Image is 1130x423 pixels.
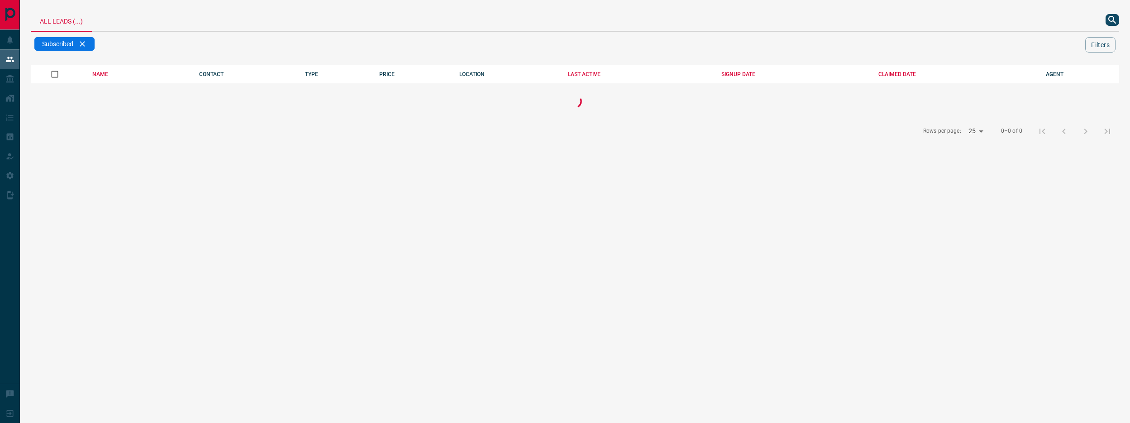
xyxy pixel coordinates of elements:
[459,71,554,77] div: LOCATION
[1106,14,1119,26] button: search button
[92,71,186,77] div: NAME
[1085,37,1116,53] button: Filters
[965,125,987,138] div: 25
[42,40,73,48] span: Subscribed
[530,92,620,111] div: Loading
[1001,127,1022,135] p: 0–0 of 0
[568,71,708,77] div: LAST ACTIVE
[305,71,366,77] div: TYPE
[199,71,291,77] div: CONTACT
[1046,71,1119,77] div: AGENT
[379,71,446,77] div: PRICE
[923,127,961,135] p: Rows per page:
[721,71,865,77] div: SIGNUP DATE
[878,71,1032,77] div: CLAIMED DATE
[31,9,92,32] div: All Leads (...)
[34,37,95,51] div: Subscribed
